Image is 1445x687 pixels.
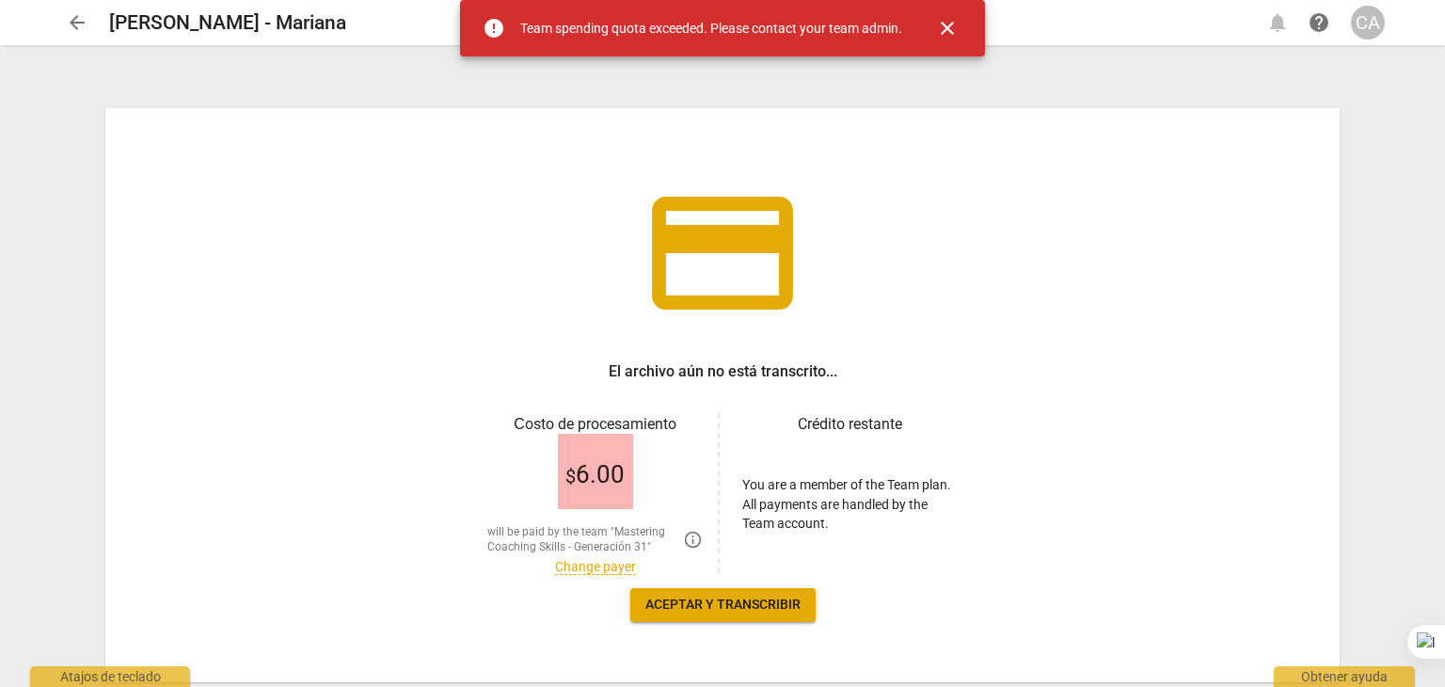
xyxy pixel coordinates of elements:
[1308,11,1330,34] span: help
[109,11,346,35] h2: [PERSON_NAME] - Mariana
[936,17,959,40] span: close
[925,6,970,51] button: Cerrar
[742,413,958,436] h3: Crédito restante
[742,475,958,534] p: You are a member of the Team plan. All payments are handled by the Team account.
[638,168,807,338] span: credit_card
[1274,666,1415,687] div: Obtener ayuda
[609,360,837,383] h3: El archivo aún no está transcrito...
[66,11,88,34] span: arrow_back
[645,596,801,615] span: Aceptar y transcribir
[487,413,703,436] h3: Сosto de procesamiento
[683,530,703,550] span: You are over your transcription quota. Please, contact the team administrator Mastering Coaching ...
[565,465,576,487] span: $
[487,524,675,555] span: will be paid by the team "Mastering Coaching Skills - Generación 31"
[630,588,816,622] button: Aceptar y transcribir
[30,666,190,687] div: Atajos de teclado
[520,19,902,39] div: Team spending quota exceeded. Please contact your team admin.
[555,559,636,575] a: Change payer
[1302,6,1336,40] a: Obtener ayuda
[483,17,505,40] span: error
[1351,6,1385,40] button: CA
[565,461,625,489] span: 6.00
